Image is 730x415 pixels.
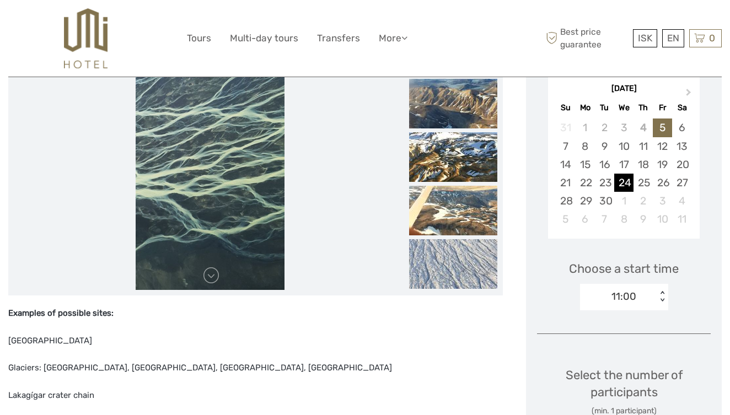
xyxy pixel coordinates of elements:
div: Choose Tuesday, September 23rd, 2025 [595,174,614,192]
div: Not available Sunday, August 31st, 2025 [556,118,575,137]
div: Choose Friday, September 12th, 2025 [653,137,672,155]
p: Lakagígar crater chain [8,389,503,403]
div: Choose Saturday, October 4th, 2025 [672,192,691,210]
p: We're away right now. Please check back later! [15,19,125,28]
div: Choose Thursday, September 18th, 2025 [634,155,653,174]
div: Choose Wednesday, October 1st, 2025 [614,192,634,210]
a: Transfers [317,30,360,46]
div: Choose Monday, September 22nd, 2025 [576,174,595,192]
div: Choose Tuesday, September 9th, 2025 [595,137,614,155]
button: Next Month [681,86,699,104]
div: EN [662,29,684,47]
div: Choose Friday, September 26th, 2025 [653,174,672,192]
div: Choose Sunday, September 28th, 2025 [556,192,575,210]
div: Not available Wednesday, September 3rd, 2025 [614,118,634,137]
div: Sa [672,100,691,115]
div: Not available Tuesday, September 2nd, 2025 [595,118,614,137]
p: [GEOGRAPHIC_DATA] [8,334,503,348]
img: 8df6d41bbc794ab784784ec2e7304399_main_slider.jpeg [136,25,285,290]
div: Choose Sunday, September 21st, 2025 [556,174,575,192]
div: Choose Thursday, September 11th, 2025 [634,137,653,155]
div: Choose Saturday, September 20th, 2025 [672,155,691,174]
div: Choose Thursday, October 2nd, 2025 [634,192,653,210]
div: [DATE] [548,83,700,95]
div: Mo [576,100,595,115]
a: Multi-day tours [230,30,298,46]
a: More [379,30,407,46]
div: Choose Wednesday, September 17th, 2025 [614,155,634,174]
div: Choose Wednesday, October 8th, 2025 [614,210,634,228]
span: Choose a start time [569,260,679,277]
img: 84abae63f7b5400bac327c525db8fcaa_slider_thumbnail.jpeg [409,132,497,182]
img: 08e6700b6f154ab8a03770d4e7671769_slider_thumbnail.jpeg [409,186,497,235]
div: < > [657,291,667,303]
div: Choose Friday, September 5th, 2025 [653,118,672,137]
div: Choose Tuesday, September 30th, 2025 [595,192,614,210]
div: Choose Wednesday, September 10th, 2025 [614,137,634,155]
div: Choose Saturday, September 13th, 2025 [672,137,691,155]
div: Tu [595,100,614,115]
div: Choose Friday, October 10th, 2025 [653,210,672,228]
img: ebc05b02a4c847d1a586416599f1be8c_slider_thumbnail.jpeg [409,79,497,128]
div: We [614,100,634,115]
p: Glaciers: [GEOGRAPHIC_DATA], [GEOGRAPHIC_DATA], [GEOGRAPHIC_DATA], [GEOGRAPHIC_DATA] [8,361,503,375]
div: Choose Saturday, September 6th, 2025 [672,118,691,137]
img: 526-1e775aa5-7374-4589-9d7e-5793fb20bdfc_logo_big.jpg [64,8,108,68]
div: Choose Wednesday, September 24th, 2025 [614,174,634,192]
div: Not available Monday, September 1st, 2025 [576,118,595,137]
div: Choose Monday, September 29th, 2025 [576,192,595,210]
div: Choose Tuesday, October 7th, 2025 [595,210,614,228]
div: Choose Saturday, September 27th, 2025 [672,174,691,192]
div: Choose Thursday, September 25th, 2025 [634,174,653,192]
div: Choose Saturday, October 11th, 2025 [672,210,691,228]
div: Choose Sunday, October 5th, 2025 [556,210,575,228]
div: Choose Sunday, September 14th, 2025 [556,155,575,174]
div: Choose Monday, September 8th, 2025 [576,137,595,155]
div: Choose Thursday, October 9th, 2025 [634,210,653,228]
div: Su [556,100,575,115]
span: 0 [707,33,717,44]
div: Not available Thursday, September 4th, 2025 [634,118,653,137]
div: Choose Tuesday, September 16th, 2025 [595,155,614,174]
div: Choose Monday, October 6th, 2025 [576,210,595,228]
strong: Examples of possible sites: [8,308,114,318]
img: 43e3c579aa3b410c88805dcda64c3048_slider_thumbnail.jpeg [409,239,497,289]
div: Choose Friday, October 3rd, 2025 [653,192,672,210]
div: Choose Monday, September 15th, 2025 [576,155,595,174]
a: Tours [187,30,211,46]
span: Best price guarantee [544,26,631,50]
div: month 2025-09 [551,118,696,228]
div: 11:00 [611,289,636,304]
div: Choose Sunday, September 7th, 2025 [556,137,575,155]
button: Open LiveChat chat widget [127,17,140,30]
div: Fr [653,100,672,115]
span: ISK [638,33,652,44]
div: Th [634,100,653,115]
div: Choose Friday, September 19th, 2025 [653,155,672,174]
